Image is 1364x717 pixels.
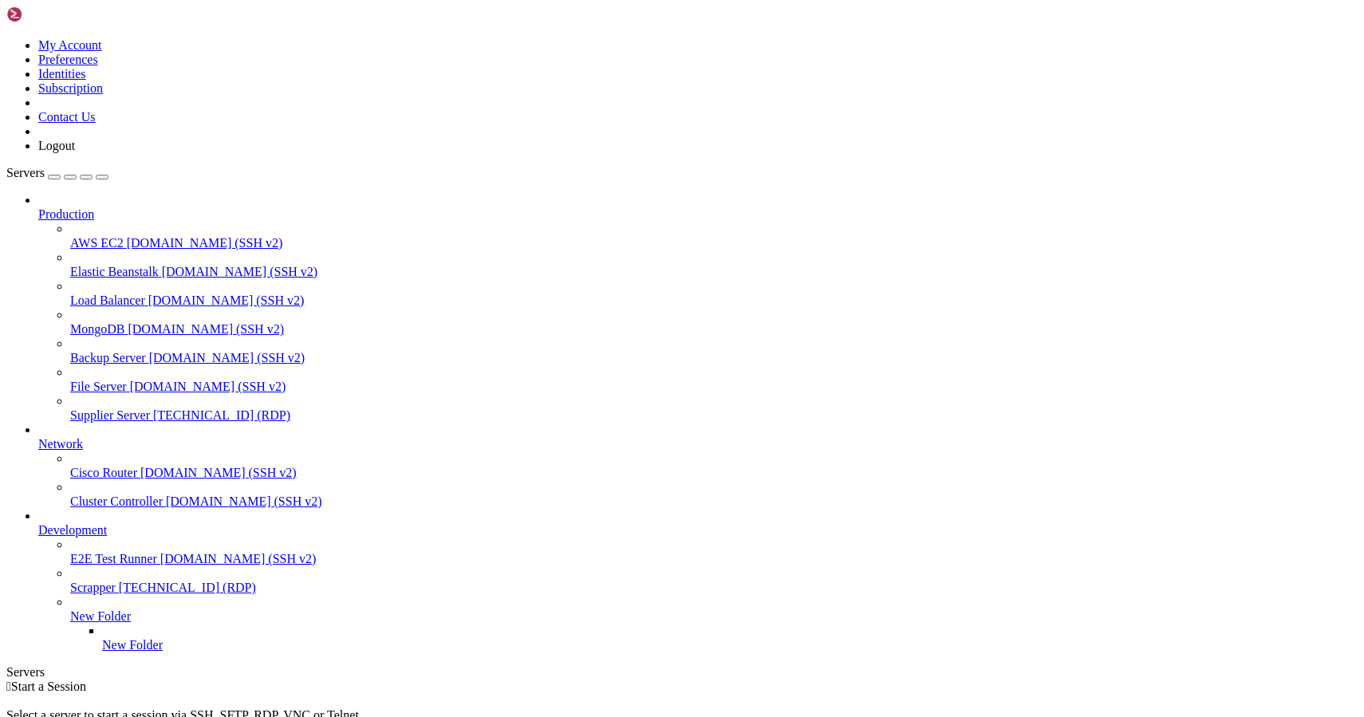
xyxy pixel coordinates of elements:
span: [DOMAIN_NAME] (SSH v2) [140,466,297,479]
span: [DOMAIN_NAME] (SSH v2) [166,494,322,508]
a: Servers [6,166,108,179]
span: New Folder [70,609,131,623]
li: Scrapper [TECHNICAL_ID] (RDP) [70,566,1358,595]
span: Development [38,523,107,537]
a: MongoDB [DOMAIN_NAME] (SSH v2) [70,322,1358,337]
li: File Server [DOMAIN_NAME] (SSH v2) [70,365,1358,394]
span: MongoDB [70,322,124,336]
span: Load Balancer [70,293,145,307]
span: [DOMAIN_NAME] (SSH v2) [130,380,286,393]
a: Cisco Router [DOMAIN_NAME] (SSH v2) [70,466,1358,480]
div: Servers [6,665,1358,680]
li: New Folder [70,595,1358,652]
li: Network [38,423,1358,509]
span: Production [38,207,94,221]
span: [DOMAIN_NAME] (SSH v2) [127,236,283,250]
span: File Server [70,380,127,393]
li: New Folder [102,624,1358,652]
li: Cluster Controller [DOMAIN_NAME] (SSH v2) [70,480,1358,509]
span: [DOMAIN_NAME] (SSH v2) [149,351,306,364]
a: AWS EC2 [DOMAIN_NAME] (SSH v2) [70,236,1358,250]
img: Shellngn [6,6,98,22]
a: Supplier Server [TECHNICAL_ID] (RDP) [70,408,1358,423]
span: Elastic Beanstalk [70,265,159,278]
li: Backup Server [DOMAIN_NAME] (SSH v2) [70,337,1358,365]
a: Logout [38,139,75,152]
a: Network [38,437,1358,451]
span: New Folder [102,638,163,652]
li: E2E Test Runner [DOMAIN_NAME] (SSH v2) [70,538,1358,566]
li: Development [38,509,1358,652]
span: [DOMAIN_NAME] (SSH v2) [148,293,305,307]
a: Backup Server [DOMAIN_NAME] (SSH v2) [70,351,1358,365]
li: Cisco Router [DOMAIN_NAME] (SSH v2) [70,451,1358,480]
a: New Folder [70,609,1358,624]
a: Development [38,523,1358,538]
span: Cluster Controller [70,494,163,508]
a: Load Balancer [DOMAIN_NAME] (SSH v2) [70,293,1358,308]
span: AWS EC2 [70,236,124,250]
a: Contact Us [38,110,96,124]
span: [DOMAIN_NAME] (SSH v2) [162,265,318,278]
span: Supplier Server [70,408,150,422]
li: Load Balancer [DOMAIN_NAME] (SSH v2) [70,279,1358,308]
span: [DOMAIN_NAME] (SSH v2) [160,552,317,565]
a: My Account [38,38,102,52]
span: E2E Test Runner [70,552,157,565]
span:  [6,680,11,693]
a: Scrapper [TECHNICAL_ID] (RDP) [70,581,1358,595]
span: Start a Session [11,680,86,693]
span: Servers [6,166,45,179]
a: Production [38,207,1358,222]
a: E2E Test Runner [DOMAIN_NAME] (SSH v2) [70,552,1358,566]
a: File Server [DOMAIN_NAME] (SSH v2) [70,380,1358,394]
a: Preferences [38,53,98,66]
a: Identities [38,67,86,81]
span: Backup Server [70,351,146,364]
span: Cisco Router [70,466,137,479]
li: AWS EC2 [DOMAIN_NAME] (SSH v2) [70,222,1358,250]
li: MongoDB [DOMAIN_NAME] (SSH v2) [70,308,1358,337]
a: New Folder [102,638,1358,652]
span: Scrapper [70,581,116,594]
span: Network [38,437,83,451]
a: Elastic Beanstalk [DOMAIN_NAME] (SSH v2) [70,265,1358,279]
li: Production [38,193,1358,423]
a: Cluster Controller [DOMAIN_NAME] (SSH v2) [70,494,1358,509]
a: Subscription [38,81,103,95]
span: [DOMAIN_NAME] (SSH v2) [128,322,284,336]
span: [TECHNICAL_ID] (RDP) [153,408,290,422]
li: Supplier Server [TECHNICAL_ID] (RDP) [70,394,1358,423]
span: [TECHNICAL_ID] (RDP) [119,581,256,594]
li: Elastic Beanstalk [DOMAIN_NAME] (SSH v2) [70,250,1358,279]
